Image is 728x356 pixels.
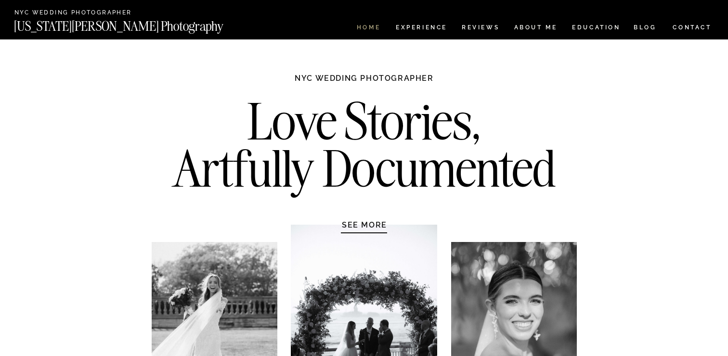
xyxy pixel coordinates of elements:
[634,25,657,33] a: BLOG
[14,20,256,28] a: [US_STATE][PERSON_NAME] Photography
[355,25,382,33] a: HOME
[571,25,622,33] a: EDUCATION
[462,25,498,33] a: REVIEWS
[274,73,455,92] h1: NYC WEDDING PHOTOGRAPHER
[396,25,446,33] a: Experience
[672,22,712,33] a: CONTACT
[162,98,566,199] h2: Love Stories, Artfully Documented
[14,10,159,17] a: NYC Wedding Photographer
[514,25,558,33] a: ABOUT ME
[319,220,410,229] a: SEE MORE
